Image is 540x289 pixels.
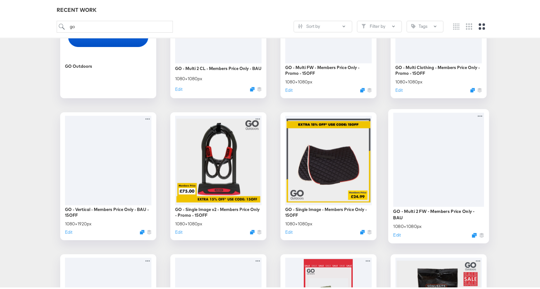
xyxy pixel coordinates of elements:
[285,219,312,225] div: 1080 × 1080 px
[250,228,254,233] svg: Duplicate
[175,228,182,234] button: Edit
[395,77,423,83] div: 1080 × 1080 px
[175,85,182,91] button: Edit
[57,19,173,31] input: Search for a design
[60,111,156,238] div: GO - Vertical - Members Price Only - BAU - 15OFF1080×1920pxEditDuplicate
[393,222,422,228] div: 1080 × 1080 px
[285,86,293,92] button: Edit
[298,22,302,27] svg: Sliders
[453,22,459,28] svg: Small grid
[466,22,472,28] svg: Medium grid
[57,5,489,12] div: RECENT WORK
[361,22,366,27] svg: Filter
[395,86,403,92] button: Edit
[393,206,484,219] div: GO - Multi 2 FW - Members Price Only - BAU
[407,19,443,31] button: TagTags
[360,228,365,233] svg: Duplicate
[170,111,266,238] div: GO - Single Image v2 - Members Price Only - Promo - 15OFF1080×1080pxEditDuplicate
[250,85,254,90] svg: Duplicate
[393,230,401,236] button: Edit
[470,86,475,91] svg: Duplicate
[395,63,482,75] div: GO - Multi Clothing - Members Price Only - Promo - 15OFF
[471,231,476,236] svg: Duplicate
[285,205,372,217] div: GO - Single Image - Members Price Only - 15OFF
[357,19,402,31] button: FilterFilter by
[388,107,489,242] div: GO - Multi 2 FW - Members Price Only - BAU1080×1080pxEditDuplicate
[175,205,262,217] div: GO - Single Image v2 - Members Price Only - Promo - 15OFF
[65,228,72,234] button: Edit
[65,205,151,217] div: GO - Vertical - Members Price Only - BAU - 15OFF
[65,62,92,68] div: GO Outdoors
[280,111,376,238] div: GO - Single Image - Members Price Only - 15OFF1080×1080pxEditDuplicate
[175,64,262,70] div: GO - Multi 2 CL - Members Price Only - BAU
[285,63,372,75] div: GO - Multi FW - Members Price Only - Promo - 15OFF
[294,19,352,31] button: SlidersSort by
[479,22,485,28] svg: Large grid
[65,219,92,225] div: 1080 × 1920 px
[175,219,202,225] div: 1080 × 1080 px
[140,228,144,233] svg: Duplicate
[285,228,293,234] button: Edit
[285,77,312,83] div: 1080 × 1080 px
[411,22,415,27] svg: Tag
[360,86,365,91] svg: Duplicate
[175,74,202,80] div: 1080 × 1080 px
